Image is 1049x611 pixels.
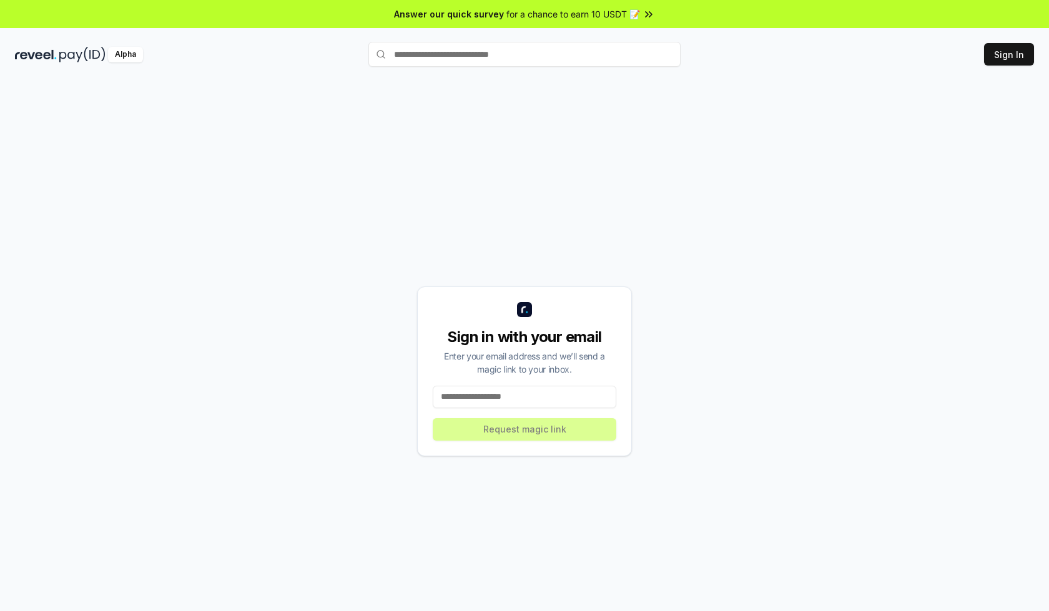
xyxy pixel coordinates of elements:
[433,327,616,347] div: Sign in with your email
[108,47,143,62] div: Alpha
[15,47,57,62] img: reveel_dark
[506,7,640,21] span: for a chance to earn 10 USDT 📝
[517,302,532,317] img: logo_small
[433,349,616,376] div: Enter your email address and we’ll send a magic link to your inbox.
[59,47,106,62] img: pay_id
[984,43,1034,66] button: Sign In
[394,7,504,21] span: Answer our quick survey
